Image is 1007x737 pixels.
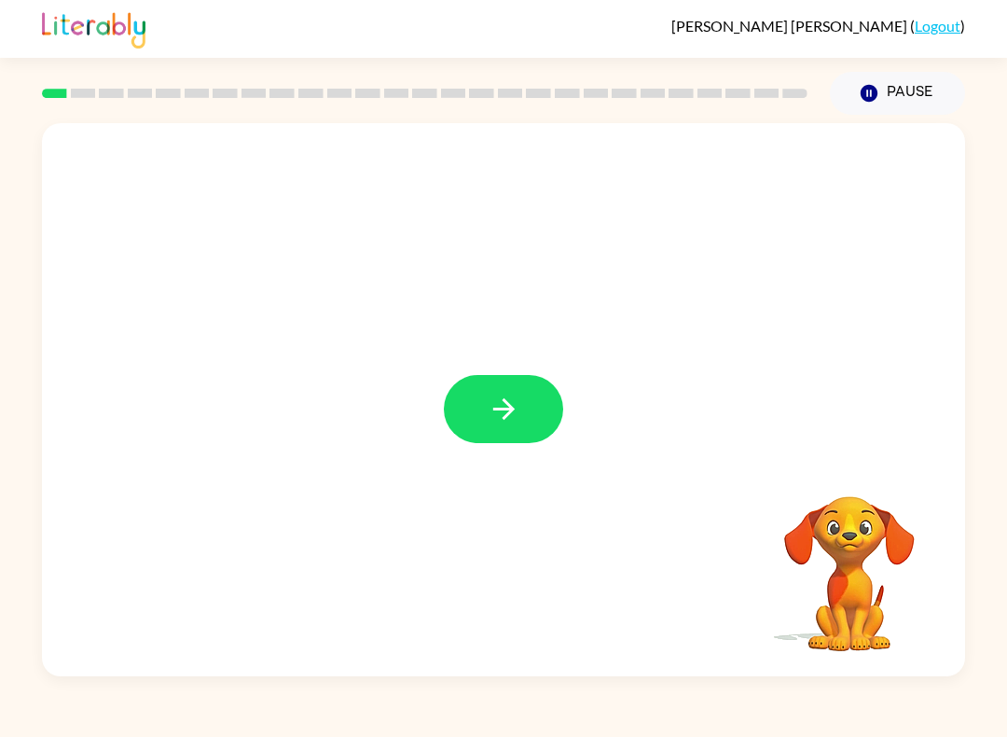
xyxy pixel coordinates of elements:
[671,17,965,35] div: ( )
[915,17,960,35] a: Logout
[42,7,145,49] img: Literably
[830,72,965,115] button: Pause
[671,17,910,35] span: [PERSON_NAME] [PERSON_NAME]
[756,467,943,654] video: Your browser must support playing .mp4 files to use Literably. Please try using another browser.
